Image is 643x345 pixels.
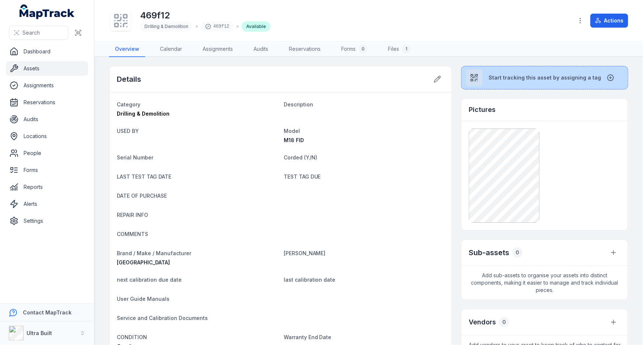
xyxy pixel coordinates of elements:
span: Start tracking this asset by assigning a tag [489,74,601,81]
a: Reservations [283,42,326,57]
h1: 469f12 [140,10,270,21]
a: Assignments [197,42,239,57]
span: M18 FID [284,137,304,143]
span: CONDITION [117,334,147,340]
a: MapTrack [20,4,75,19]
div: 0 [512,247,523,258]
div: 1 [402,45,411,53]
strong: Contact MapTrack [23,309,71,316]
button: Actions [590,14,628,28]
a: Assets [6,61,88,76]
a: Reservations [6,95,88,110]
a: Alerts [6,197,88,211]
span: Category [117,101,140,108]
span: Service and Calibration Documents [117,315,208,321]
span: REPAIR INFO [117,212,148,218]
span: Brand / Make / Manufacturer [117,250,191,256]
a: Assignments [6,78,88,93]
a: Forms0 [335,42,373,57]
a: Locations [6,129,88,144]
span: LAST TEST TAG DATE [117,173,171,180]
span: last calibration date [284,277,336,283]
h3: Pictures [469,105,496,115]
span: Add sub-assets to organise your assets into distinct components, making it easier to manage and t... [461,266,628,300]
span: COMMENTS [117,231,148,237]
span: Search [22,29,40,36]
a: Dashboard [6,44,88,59]
span: Serial Number [117,154,153,161]
a: Settings [6,214,88,228]
a: Overview [109,42,145,57]
h3: Vendors [469,317,496,327]
span: Drilling & Demolition [117,110,170,117]
button: Start tracking this asset by assigning a tag [461,66,628,89]
span: [GEOGRAPHIC_DATA] [117,259,170,265]
div: Available [242,21,270,32]
a: Files1 [382,42,417,57]
span: User Guide Manuals [117,296,170,302]
a: Audits [248,42,274,57]
div: 0 [499,317,509,327]
div: 469f12 [201,21,234,32]
span: Description [284,101,313,108]
span: USED BY [117,128,139,134]
span: [PERSON_NAME] [284,250,326,256]
div: 0 [359,45,367,53]
a: People [6,146,88,161]
a: Forms [6,163,88,177]
h2: Details [117,74,141,84]
span: next calibration due date [117,277,182,283]
span: TEST TAG DUE [284,173,321,180]
span: Corded (Y/N) [284,154,317,161]
span: Model [284,128,300,134]
span: DATE OF PURCHASE [117,193,167,199]
span: Warranty End Date [284,334,332,340]
a: Calendar [154,42,188,57]
a: Audits [6,112,88,127]
span: Drilling & Demolition [144,24,188,29]
h2: Sub-assets [469,247,509,258]
a: Reports [6,180,88,194]
strong: Ultra Built [27,330,52,336]
button: Search [9,26,68,40]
